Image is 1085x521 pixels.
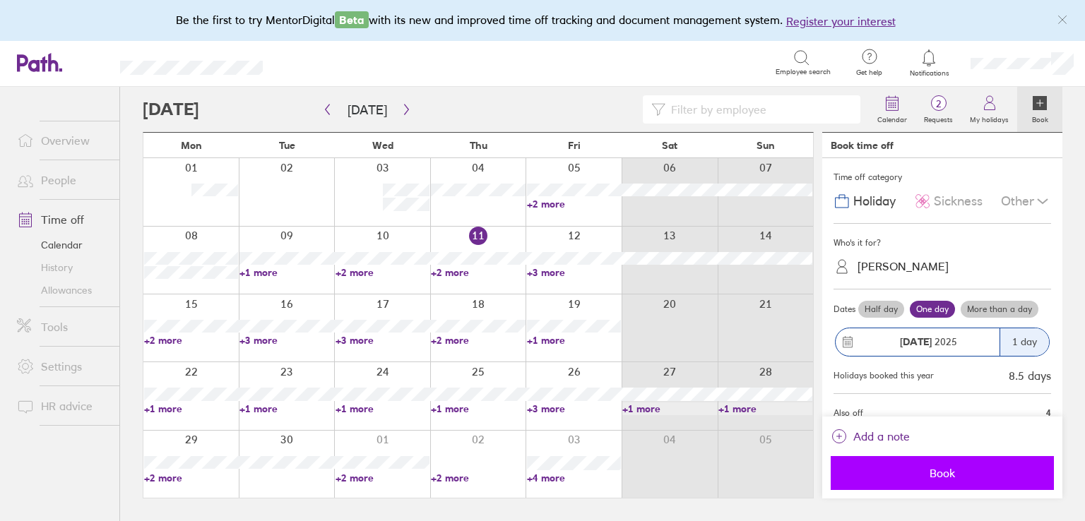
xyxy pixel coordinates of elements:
[6,126,119,155] a: Overview
[858,260,949,273] div: [PERSON_NAME]
[622,402,716,415] a: +1 more
[336,402,429,415] a: +1 more
[335,11,369,28] span: Beta
[834,304,855,314] span: Dates
[853,194,896,209] span: Holiday
[527,266,621,279] a: +3 more
[834,321,1051,364] button: [DATE] 20251 day
[6,392,119,420] a: HR advice
[279,140,295,151] span: Tue
[6,256,119,279] a: History
[431,266,525,279] a: +2 more
[961,301,1038,318] label: More than a day
[336,98,398,121] button: [DATE]
[431,472,525,484] a: +2 more
[1001,188,1051,215] div: Other
[665,96,852,123] input: Filter by employee
[915,87,961,132] a: 2Requests
[1024,112,1057,124] label: Book
[6,313,119,341] a: Tools
[869,87,915,132] a: Calendar
[786,13,896,30] button: Register your interest
[841,467,1044,479] span: Book
[144,472,238,484] a: +2 more
[301,56,337,68] div: Search
[910,301,955,318] label: One day
[144,402,238,415] a: +1 more
[831,425,910,448] button: Add a note
[1009,369,1051,382] div: 8.5 days
[527,198,621,210] a: +2 more
[961,112,1017,124] label: My holidays
[6,279,119,301] a: Allowances
[527,402,621,415] a: +3 more
[846,68,892,77] span: Get help
[834,232,1051,253] div: Who's it for?
[831,456,1054,490] button: Book
[527,472,621,484] a: +4 more
[831,140,894,151] div: Book time off
[181,140,202,151] span: Mon
[336,266,429,279] a: +2 more
[431,334,525,347] a: +2 more
[900,336,957,347] span: 2025
[568,140,581,151] span: Fri
[239,334,333,347] a: +3 more
[834,371,934,381] div: Holidays booked this year
[239,266,333,279] a: +1 more
[961,87,1017,132] a: My holidays
[906,48,952,78] a: Notifications
[776,68,831,76] span: Employee search
[527,334,621,347] a: +1 more
[834,167,1051,188] div: Time off category
[869,112,915,124] label: Calendar
[372,140,393,151] span: Wed
[915,98,961,109] span: 2
[239,402,333,415] a: +1 more
[1046,408,1051,418] span: 4
[718,402,812,415] a: +1 more
[834,408,863,418] span: Also off
[662,140,677,151] span: Sat
[1000,328,1049,356] div: 1 day
[915,112,961,124] label: Requests
[6,352,119,381] a: Settings
[176,11,910,30] div: Be the first to try MentorDigital with its new and improved time off tracking and document manage...
[6,205,119,234] a: Time off
[858,301,904,318] label: Half day
[1017,87,1062,132] a: Book
[853,425,910,448] span: Add a note
[906,69,952,78] span: Notifications
[900,335,932,348] strong: [DATE]
[934,194,983,209] span: Sickness
[470,140,487,151] span: Thu
[431,402,525,415] a: +1 more
[336,472,429,484] a: +2 more
[6,166,119,194] a: People
[6,234,119,256] a: Calendar
[144,334,238,347] a: +2 more
[336,334,429,347] a: +3 more
[757,140,775,151] span: Sun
